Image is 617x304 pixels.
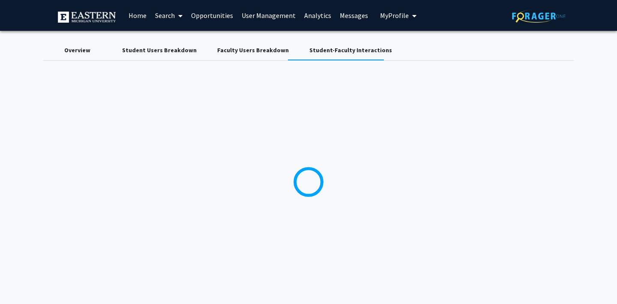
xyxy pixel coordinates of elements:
a: Opportunities [187,0,237,30]
img: ForagerOne Logo [512,9,566,23]
span: My Profile [380,11,409,20]
div: Overview [64,46,90,55]
div: Faculty Users Breakdown [217,46,289,55]
img: Eastern Michigan University Logo [58,12,116,23]
a: Home [124,0,151,30]
iframe: Chat [6,265,36,298]
div: Student Users Breakdown [122,46,197,55]
a: Messages [335,0,372,30]
a: Analytics [300,0,335,30]
a: Search [151,0,187,30]
a: User Management [237,0,300,30]
div: Student-Faculty Interactions [309,46,392,55]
